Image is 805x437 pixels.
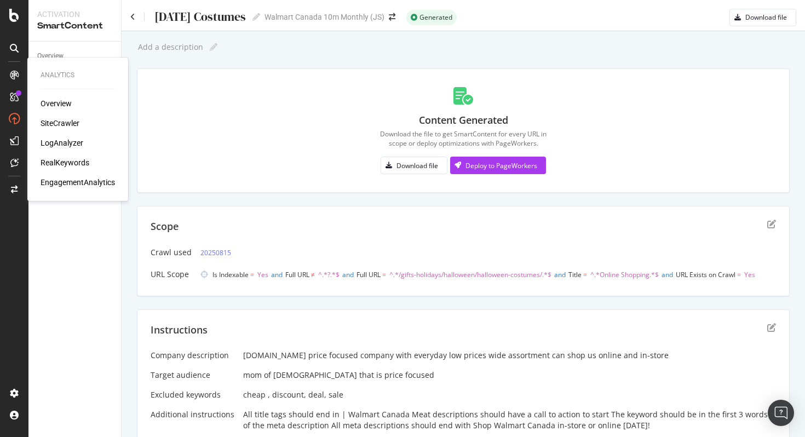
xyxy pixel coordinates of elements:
div: arrow-right-arrow-left [389,13,395,21]
div: mom of [DEMOGRAPHIC_DATA] that is price focused [243,370,776,381]
div: Content Generated [419,113,508,128]
span: and [662,270,673,279]
div: Target audience [151,370,234,381]
div: Overview [37,50,64,62]
span: Title [568,270,582,279]
div: Open Intercom Messenger [768,400,794,426]
a: RealKeywords [41,157,89,168]
div: SmartContent [37,20,112,32]
span: Yes [257,270,268,279]
div: Crawl used [151,247,192,258]
span: = [250,270,254,279]
a: EngagementAnalytics [41,177,115,188]
span: URL Exists on Crawl [676,270,735,279]
div: Download the file to get SmartContent for every URL in scope or deploy optimizations with PageWor... [380,129,547,148]
a: Overview [37,50,113,62]
button: Deploy to PageWorkers [450,157,546,174]
span: Full URL [357,270,381,279]
div: Scope [151,220,179,234]
span: and [554,270,566,279]
div: Activation [37,9,112,20]
div: Deploy to PageWorkers [465,161,537,170]
a: LogAnalyzer [41,137,83,148]
span: ≠ [311,270,315,279]
span: = [583,270,587,279]
span: Full URL [285,270,309,279]
a: Click to go back [130,13,135,21]
a: 20250815 [200,247,231,258]
div: Walmart Canada 10m Monthly (JS) [264,12,384,22]
span: ^.*/gifts-holidays/halloween/halloween-costumes/.*$ [389,270,551,279]
div: URL Scope [151,269,192,280]
div: [DATE] Costumes [153,10,246,24]
div: Excluded keywords [151,389,234,400]
div: Company description [151,350,234,361]
div: Analytics [41,71,115,80]
div: Add a description [137,43,203,51]
div: success label [406,10,457,25]
button: Download file [381,157,447,174]
span: and [271,270,283,279]
div: Download file [396,161,438,170]
span: and [342,270,354,279]
span: ^.*Online Shopping.*$ [590,270,659,279]
span: Is Indexable [212,270,249,279]
div: cheap , discount, deal, sale [243,389,776,400]
i: Edit report name [210,43,217,51]
div: [DOMAIN_NAME] price focused company with everyday low prices wide assortment can shop us online a... [243,350,776,361]
span: Generated [419,14,452,21]
div: All title tags should end in | Walmart Canada Meat descriptions should have a call to action to s... [243,409,776,431]
span: Yes [744,270,755,279]
a: Overview [41,98,72,109]
div: Additional instructions [151,409,234,420]
div: Instructions [151,323,208,337]
div: edit [767,323,776,332]
div: edit [767,220,776,228]
span: = [382,270,386,279]
i: Edit report name [252,13,260,21]
div: Download file [745,13,787,22]
a: SiteCrawler [41,118,79,129]
button: Download file [729,9,796,26]
span: = [737,270,741,279]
